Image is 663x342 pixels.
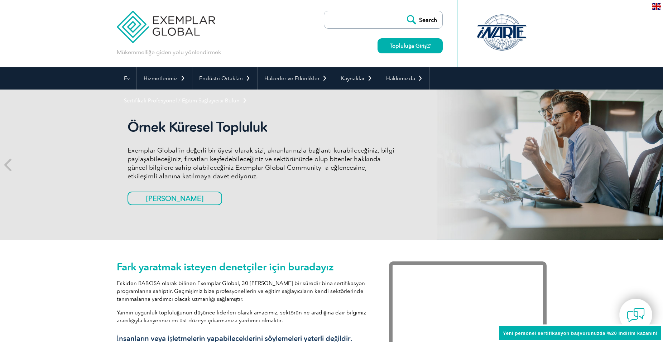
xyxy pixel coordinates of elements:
[258,67,334,90] a: Haberler ve Etkinlikler
[128,119,396,135] h2: Örnek Küresel Topluluk
[117,309,367,324] p: Yarının uygunluk topluluğunun düşünce liderleri olarak amacımız, sektörün ne aradığına dair bilgi...
[652,3,661,10] img: en
[627,306,645,324] img: contact-chat.png
[117,261,367,272] h1: Fark yaratmak isteyen denetçiler için buradayız
[128,146,396,180] p: Exemplar Global'in değerli bir üyesi olarak sizi, akranlarınızla bağlantı kurabileceğiniz, bilgi ...
[334,67,379,90] a: Kaynaklar
[117,90,254,112] a: Sertifikalı Profesyonel / Eğitim Sağlayıcısı Bulun
[379,67,429,90] a: Hakkımızda
[137,67,192,90] a: Hizmetlerimiz
[503,331,658,336] span: Yeni personel sertifikasyon başvurunuzda %20 indirim kazanın!
[192,67,257,90] a: Endüstri Ortakları
[117,279,367,303] p: Eskiden RABQSA olarak bilinen Exemplar Global, 30 [PERSON_NAME] bir süredir bina sertifikasyon pr...
[117,48,221,56] p: Mükemmelliğe giden yolu yönlendirmek
[378,38,442,53] a: Topluluğa Giriş
[117,67,136,90] a: Ev
[128,192,222,205] a: [PERSON_NAME]
[403,11,442,28] input: Search
[427,44,431,48] img: open_square.png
